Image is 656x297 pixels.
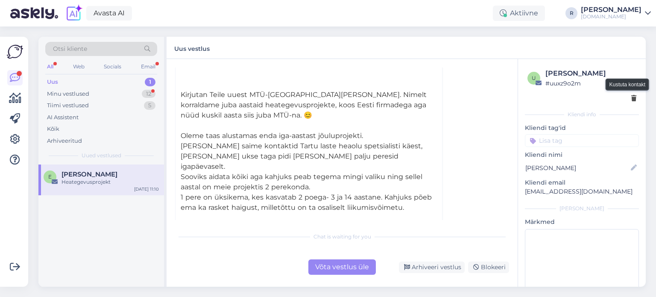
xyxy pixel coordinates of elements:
[609,80,645,88] small: Kustuta kontakt
[525,150,639,159] p: Kliendi nimi
[47,90,89,98] div: Minu vestlused
[525,187,639,196] p: [EMAIL_ADDRESS][DOMAIN_NAME]
[175,233,509,241] div: Chat is waiting for you
[493,6,545,21] div: Aktiivne
[86,6,132,21] a: Avasta AI
[581,13,641,20] div: [DOMAIN_NAME]
[47,113,79,122] div: AI Assistent
[45,61,55,72] div: All
[525,134,639,147] input: Lisa tag
[581,6,651,20] a: [PERSON_NAME][DOMAIN_NAME]
[468,262,509,273] div: Blokeeri
[145,78,155,86] div: 1
[532,75,536,81] span: u
[581,6,641,13] div: [PERSON_NAME]
[525,178,639,187] p: Kliendi email
[47,78,58,86] div: Uus
[47,101,89,110] div: Tiimi vestlused
[545,68,636,79] div: [PERSON_NAME]
[47,137,82,145] div: Arhiveeritud
[142,90,155,98] div: 12
[53,44,87,53] span: Otsi kliente
[82,152,121,159] span: Uued vestlused
[525,218,639,226] p: Märkmed
[47,125,59,133] div: Kõik
[525,163,629,173] input: Lisa nimi
[71,61,86,72] div: Web
[399,262,465,273] div: Arhiveeri vestlus
[134,186,159,192] div: [DATE] 11:10
[61,171,117,178] span: Emili Jürgen
[65,4,83,22] img: explore-ai
[181,91,427,119] span: Kirjutan Teile uuest MTÜ-[GEOGRAPHIC_DATA][PERSON_NAME]. Nimelt korraldame juba aastaid heategevu...
[102,61,123,72] div: Socials
[174,42,210,53] label: Uus vestlus
[7,44,23,60] img: Askly Logo
[545,79,636,88] div: # uuxz9o2m
[48,173,52,180] span: E
[61,178,159,186] div: Heategevusprojekt
[139,61,157,72] div: Email
[565,7,577,19] div: R
[308,259,376,275] div: Võta vestlus üle
[144,101,155,110] div: 5
[525,205,639,212] div: [PERSON_NAME]
[525,111,639,118] div: Kliendi info
[525,124,639,132] p: Kliendi tag'id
